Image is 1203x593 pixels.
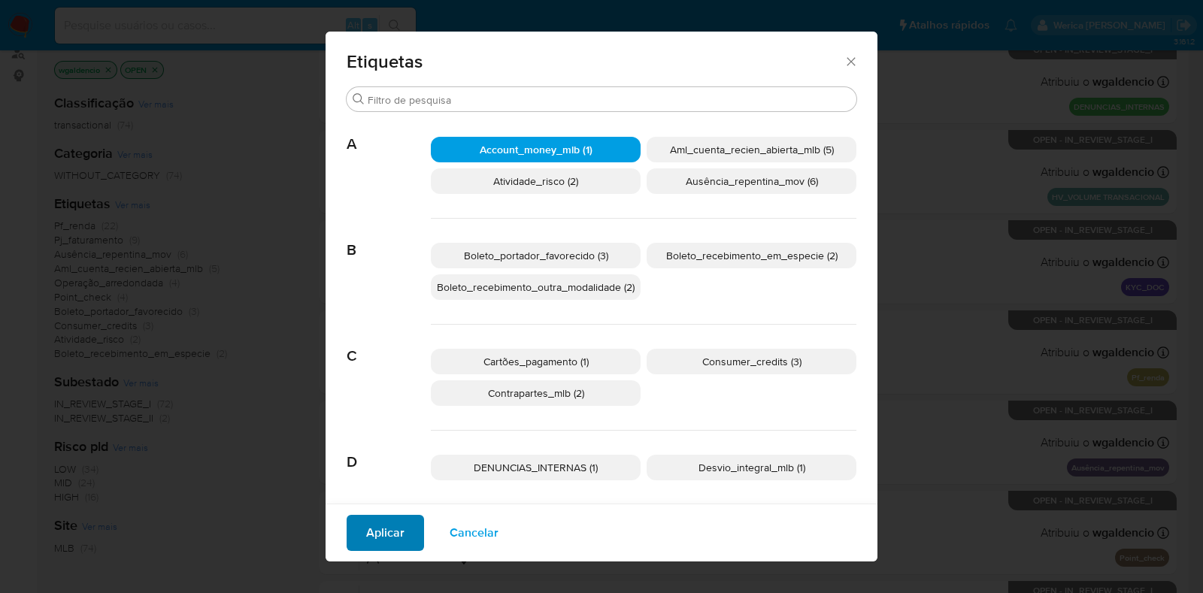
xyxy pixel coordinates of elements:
div: Ausência_repentina_mov (6) [647,168,856,194]
div: Atividade_risco (2) [431,168,641,194]
span: B [347,219,431,259]
div: DENUNCIAS_INTERNAS (1) [431,455,641,480]
button: Cancelar [430,515,518,551]
button: Aplicar [347,515,424,551]
span: Account_money_mlb (1) [480,142,592,157]
span: D [347,431,431,471]
span: Consumer_credits (3) [702,354,801,369]
span: Boleto_recebimento_outra_modalidade (2) [437,280,635,295]
span: Ausência_repentina_mov (6) [686,174,818,189]
div: Desvio_integral_mlb (1) [647,455,856,480]
span: C [347,325,431,365]
div: Boleto_recebimento_outra_modalidade (2) [431,274,641,300]
span: Boleto_recebimento_em_especie (2) [666,248,838,263]
span: Aplicar [366,516,405,549]
span: Boleto_portador_favorecido (3) [464,248,608,263]
div: Boleto_portador_favorecido (3) [431,243,641,268]
input: Filtro de pesquisa [368,93,850,107]
span: Cartões_pagamento (1) [483,354,589,369]
span: Cancelar [450,516,498,549]
div: Account_money_mlb (1) [431,137,641,162]
div: Consumer_credits (3) [647,349,856,374]
span: Contrapartes_mlb (2) [488,386,584,401]
span: Atividade_risco (2) [493,174,578,189]
div: Boleto_recebimento_em_especie (2) [647,243,856,268]
button: Buscar [353,93,365,105]
div: Aml_cuenta_recien_abierta_mlb (5) [647,137,856,162]
div: Cartões_pagamento (1) [431,349,641,374]
span: A [347,113,431,153]
span: Desvio_integral_mlb (1) [698,460,805,475]
span: Aml_cuenta_recien_abierta_mlb (5) [670,142,834,157]
button: Fechar [844,54,857,68]
span: DENUNCIAS_INTERNAS (1) [474,460,598,475]
span: Etiquetas [347,53,844,71]
div: Contrapartes_mlb (2) [431,380,641,406]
